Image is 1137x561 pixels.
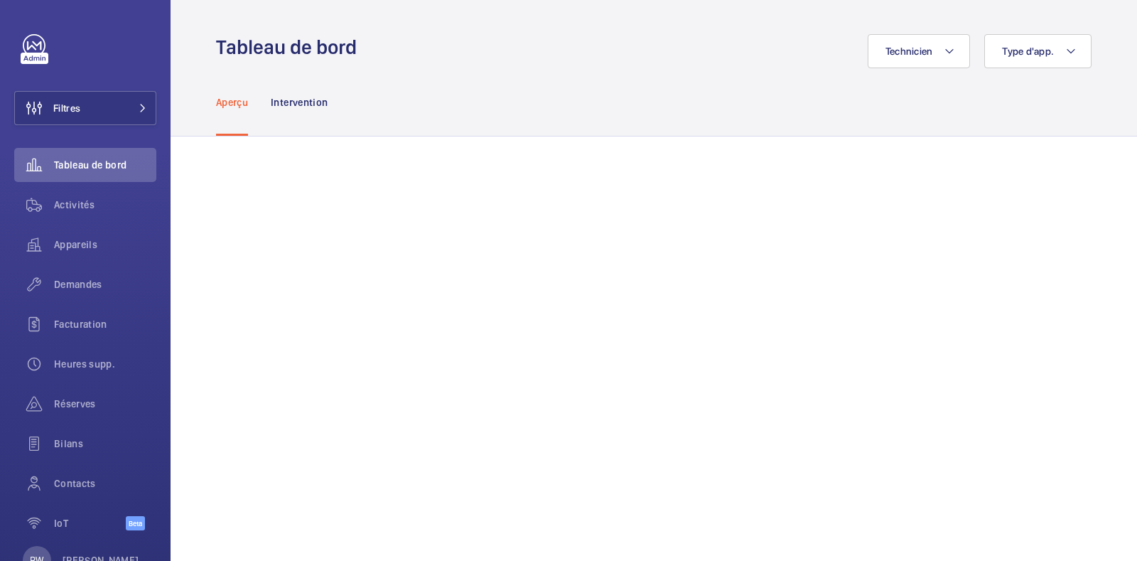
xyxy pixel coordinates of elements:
[216,95,248,109] p: Aperçu
[54,237,156,252] span: Appareils
[54,317,156,331] span: Facturation
[53,101,80,115] span: Filtres
[1002,46,1054,57] span: Type d'app.
[54,437,156,451] span: Bilans
[54,158,156,172] span: Tableau de bord
[54,476,156,491] span: Contacts
[216,34,365,60] h1: Tableau de bord
[885,46,933,57] span: Technicien
[54,198,156,212] span: Activités
[868,34,971,68] button: Technicien
[14,91,156,125] button: Filtres
[126,516,145,530] span: Beta
[271,95,328,109] p: Intervention
[984,34,1092,68] button: Type d'app.
[54,397,156,411] span: Réserves
[54,516,126,530] span: IoT
[54,277,156,292] span: Demandes
[54,357,156,371] span: Heures supp.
